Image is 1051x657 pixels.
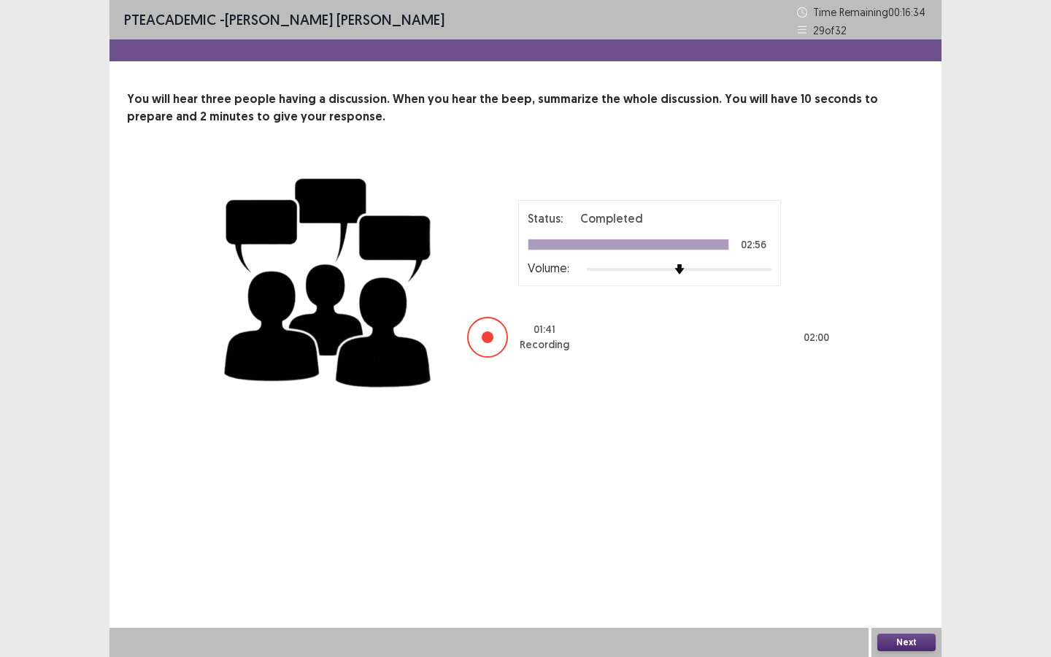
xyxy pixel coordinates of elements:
p: 02:56 [741,239,766,250]
img: group-discussion [219,161,438,399]
p: Status: [528,210,563,227]
img: arrow-thumb [674,264,685,274]
p: Completed [580,210,643,227]
p: Volume: [528,259,569,277]
p: You will hear three people having a discussion. When you hear the beep, summarize the whole discu... [127,91,924,126]
p: - [PERSON_NAME] [PERSON_NAME] [124,9,444,31]
p: 29 of 32 [813,23,847,38]
p: Time Remaining 00 : 16 : 34 [813,4,927,20]
p: 02 : 00 [804,330,829,345]
span: PTE academic [124,10,216,28]
button: Next [877,634,936,651]
p: Recording [520,337,569,353]
p: 01 : 41 [534,322,555,337]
